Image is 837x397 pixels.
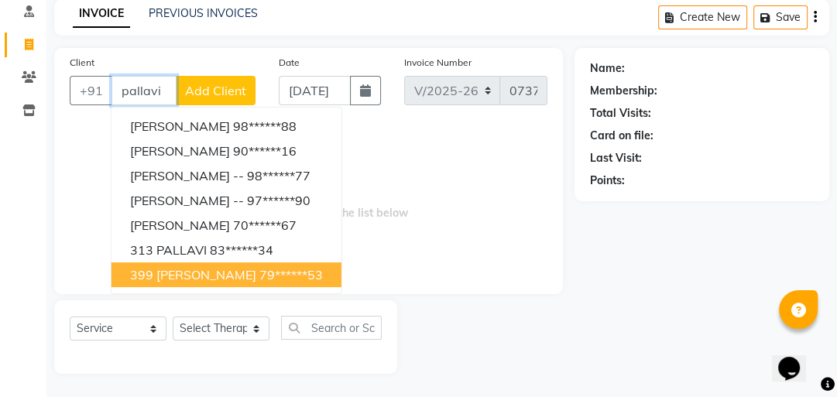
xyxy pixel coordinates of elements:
input: Search or Scan [281,316,382,340]
a: PREVIOUS INVOICES [149,6,258,20]
div: Membership: [590,83,657,99]
button: +91 [70,76,113,105]
div: Points: [590,173,625,189]
button: Add Client [176,76,256,105]
label: Invoice Number [404,56,472,70]
input: Search by Name/Mobile/Email/Code [111,76,177,105]
div: Total Visits: [590,105,651,121]
span: [PERSON_NAME] -- [130,168,244,183]
iframe: chat widget [772,335,822,382]
span: 313 PALLAVI [130,242,207,258]
div: Name: [590,60,625,77]
span: [PERSON_NAME] [130,143,230,159]
button: Create New [658,5,747,29]
button: Save [753,5,808,29]
span: [PERSON_NAME] [130,118,230,134]
label: Date [279,56,300,70]
span: Add Client [185,83,246,98]
div: Last Visit: [590,150,642,166]
span: 399 [PERSON_NAME] [130,267,256,282]
span: [PERSON_NAME] -- [130,193,244,208]
span: [PERSON_NAME] [130,217,230,233]
span: Select & add items from the list below [70,124,547,279]
label: Client [70,56,94,70]
div: Card on file: [590,128,653,144]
